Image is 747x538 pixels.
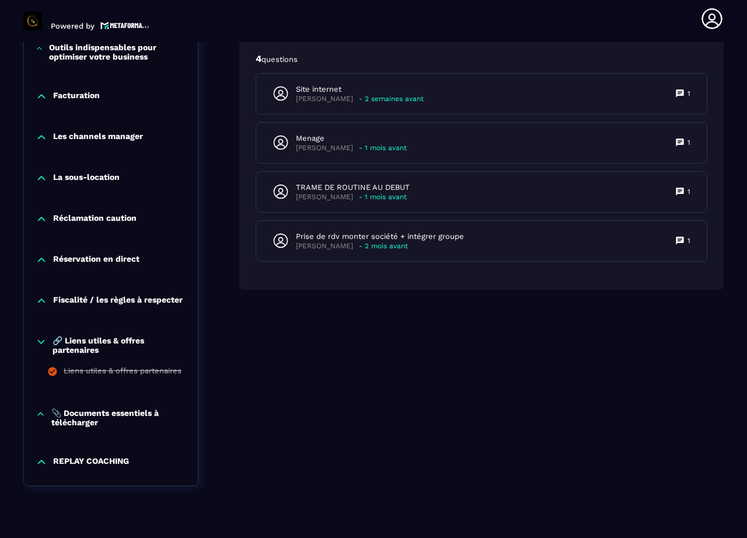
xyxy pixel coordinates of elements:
[49,43,186,61] p: Outils indispensables pour optimiser votre business
[296,193,353,202] p: [PERSON_NAME]
[687,187,690,196] p: 1
[359,144,407,152] p: - 1 mois avant
[296,231,464,242] p: Prise de rdv monter société + intégrer groupe
[687,138,690,147] p: 1
[51,22,95,30] p: Powered by
[296,144,353,152] p: [PERSON_NAME]
[23,12,42,30] img: logo-branding
[359,95,424,103] p: - 2 semaines avant
[53,336,186,355] p: 🔗 Liens utiles & offres partenaires
[261,55,298,64] span: questions
[51,408,186,427] p: 📎 Documents essentiels à télécharger
[256,53,707,65] p: 4
[296,242,353,251] p: [PERSON_NAME]
[296,133,407,144] p: Menage
[296,95,353,103] p: [PERSON_NAME]
[53,213,137,225] p: Réclamation caution
[296,182,410,193] p: TRAME DE ROUTINE AU DEBUT
[53,456,129,468] p: REPLAY COACHING
[100,20,149,30] img: logo
[53,172,120,184] p: La sous-location
[687,236,690,245] p: 1
[53,91,100,102] p: Facturation
[687,89,690,98] p: 1
[53,295,183,307] p: Fiscalité / les règles à respecter
[296,84,424,95] p: Site internet
[359,242,408,251] p: - 2 mois avant
[359,193,407,202] p: - 1 mois avant
[53,254,139,266] p: Réservation en direct
[53,131,143,143] p: Les channels manager
[64,366,181,379] div: Liens utiles & offres partenaires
